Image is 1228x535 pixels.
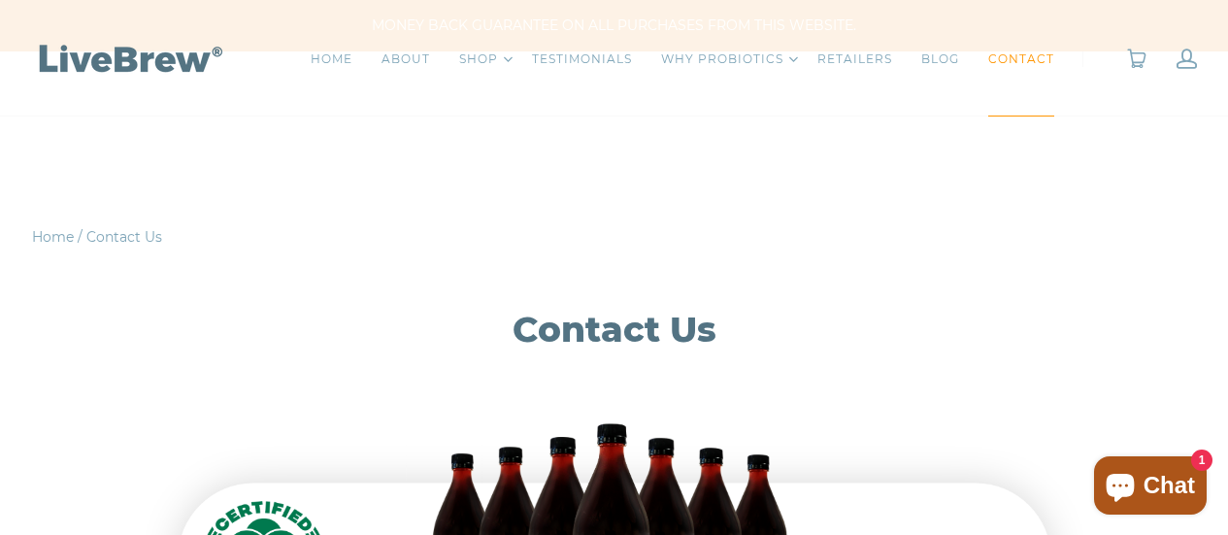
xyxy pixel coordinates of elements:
img: LiveBrew [32,41,226,75]
a: BLOG [921,50,959,69]
h1: Contact Us [112,307,1116,351]
a: CONTACT [988,50,1054,69]
a: WHY PROBIOTICS [661,50,783,69]
a: HOME [311,50,352,69]
a: Home [32,228,74,246]
a: SHOP [459,50,498,69]
a: ABOUT [382,50,430,69]
span: Contact Us [86,228,162,246]
a: TESTIMONIALS [532,50,632,69]
span: / [78,228,83,246]
a: RETAILERS [817,50,892,69]
inbox-online-store-chat: Shopify online store chat [1088,456,1212,519]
